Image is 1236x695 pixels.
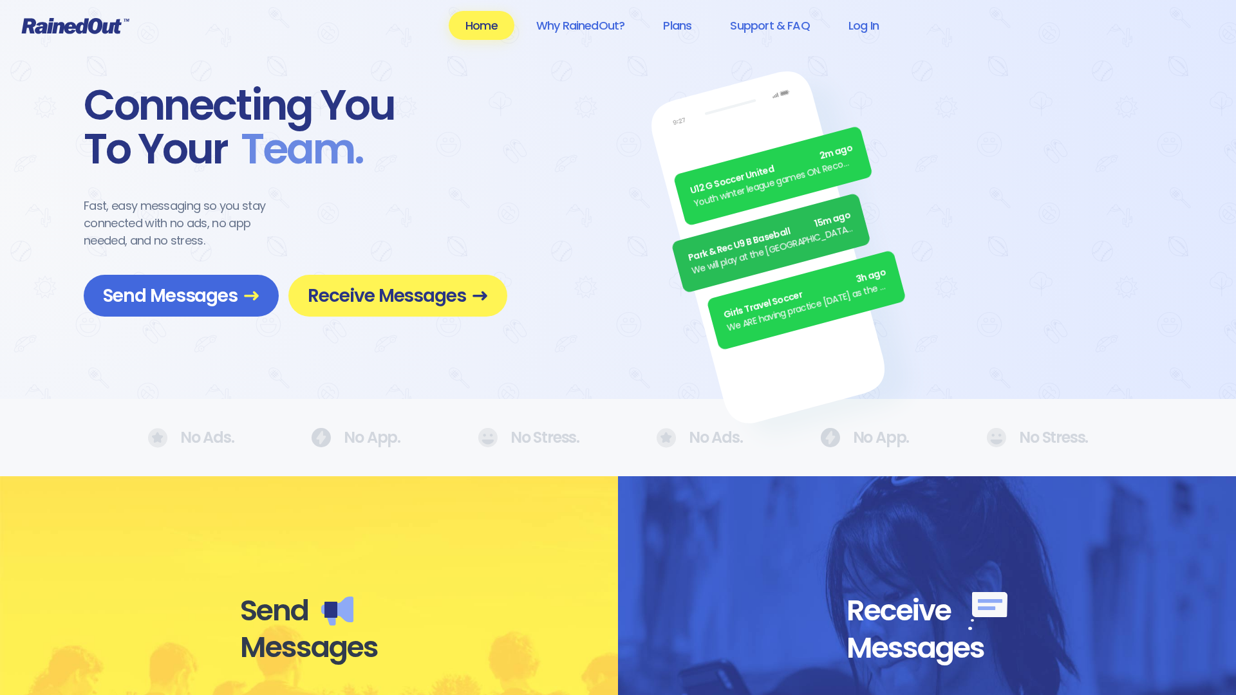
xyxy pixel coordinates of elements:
div: Send [240,593,378,629]
img: No Ads. [657,428,676,448]
div: Messages [847,630,1007,666]
div: Fast, easy messaging so you stay connected with no ads, no app needed, and no stress. [84,197,290,249]
div: No Ads. [657,428,743,448]
span: Send Messages [103,284,259,307]
a: Plans [646,11,708,40]
span: 15m ago [813,208,852,231]
img: No Ads. [311,428,331,447]
div: We ARE having practice [DATE] as the sun is finally out. [726,279,891,335]
span: 2m ago [818,142,854,163]
div: We will play at the [GEOGRAPHIC_DATA]. Wear white, be at the field by 5pm. [690,221,856,278]
div: No Ads. [148,428,234,448]
a: Log In [832,11,895,40]
div: Receive [847,592,1007,630]
a: Why RainedOut? [520,11,642,40]
span: Team . [228,127,363,171]
a: Receive Messages [288,275,507,317]
a: Support & FAQ [713,11,826,40]
div: Girls Travel Soccer [722,266,888,322]
img: No Ads. [986,428,1006,447]
img: No Ads. [148,428,167,448]
div: U12 G Soccer United [689,142,854,198]
a: Home [449,11,514,40]
a: Send Messages [84,275,279,317]
div: Connecting You To Your [84,84,507,171]
img: No Ads. [478,428,498,447]
img: Receive messages [968,592,1007,630]
img: Send messages [321,597,353,625]
div: No Stress. [478,428,579,447]
div: No App. [311,428,400,447]
span: 3h ago [854,266,887,287]
div: No App. [820,428,910,447]
img: No Ads. [820,428,840,447]
div: No Stress. [986,428,1088,447]
div: Messages [240,629,378,665]
span: Receive Messages [308,284,488,307]
div: Park & Rec U9 B Baseball [687,208,852,265]
div: Youth winter league games ON. Recommend running shoes/sneakers for players as option for footwear. [692,154,857,211]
